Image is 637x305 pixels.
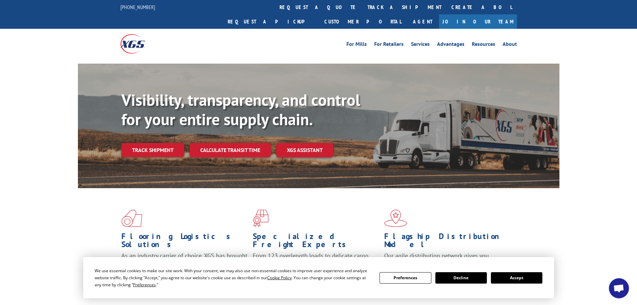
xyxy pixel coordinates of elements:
[384,252,507,268] span: Our agile distribution network gives you nationwide inventory management on demand.
[121,143,184,157] a: Track shipment
[472,42,495,49] a: Resources
[267,275,292,281] span: Cookie Policy
[223,14,319,29] a: Request a pickup
[121,210,142,227] img: xgs-icon-total-supply-chain-intelligence-red
[319,14,406,29] a: Customer Portal
[406,14,439,29] a: Agent
[95,267,371,288] div: We use essential cookies to make our site work. With your consent, we may also use non-essential ...
[253,232,379,252] h1: Specialized Freight Experts
[437,42,464,49] a: Advantages
[253,210,269,227] img: xgs-icon-focused-on-flooring-red
[384,232,511,252] h1: Flagship Distribution Model
[380,272,431,284] button: Preferences
[121,89,360,130] b: Visibility, transparency, and control for your entire supply chain.
[190,143,271,157] a: Calculate transit time
[435,272,487,284] button: Decline
[491,272,542,284] button: Accept
[120,4,155,10] a: [PHONE_NUMBER]
[439,14,517,29] a: Join Our Team
[253,252,379,282] p: From 123 overlength loads to delicate cargo, our experienced staff knows the best way to move you...
[384,210,407,227] img: xgs-icon-flagship-distribution-model-red
[121,232,248,252] h1: Flooring Logistics Solutions
[503,42,517,49] a: About
[276,143,333,157] a: XGS ASSISTANT
[83,257,554,298] div: Cookie Consent Prompt
[346,42,367,49] a: For Mills
[133,282,156,288] span: Preferences
[411,42,430,49] a: Services
[121,252,247,276] span: As an industry carrier of choice, XGS has brought innovation and dedication to flooring logistics...
[374,42,404,49] a: For Retailers
[609,278,629,298] div: Open chat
